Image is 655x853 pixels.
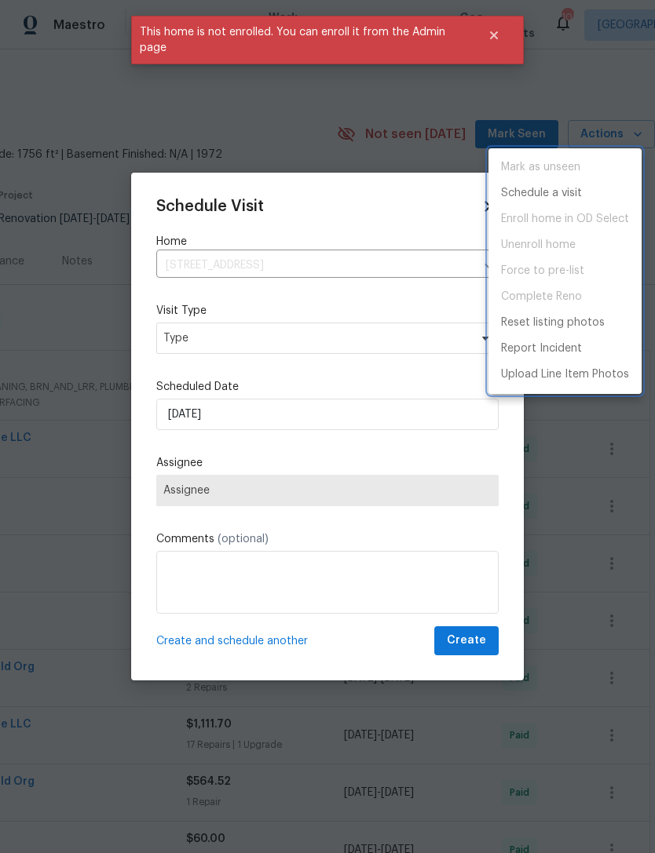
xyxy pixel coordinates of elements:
span: Project is already completed [489,284,642,310]
span: Home does not have a valid enrollment [489,258,642,284]
p: Schedule a visit [501,185,582,202]
p: Report Incident [501,341,582,357]
p: Upload Line Item Photos [501,366,629,383]
p: Reset listing photos [501,315,605,331]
